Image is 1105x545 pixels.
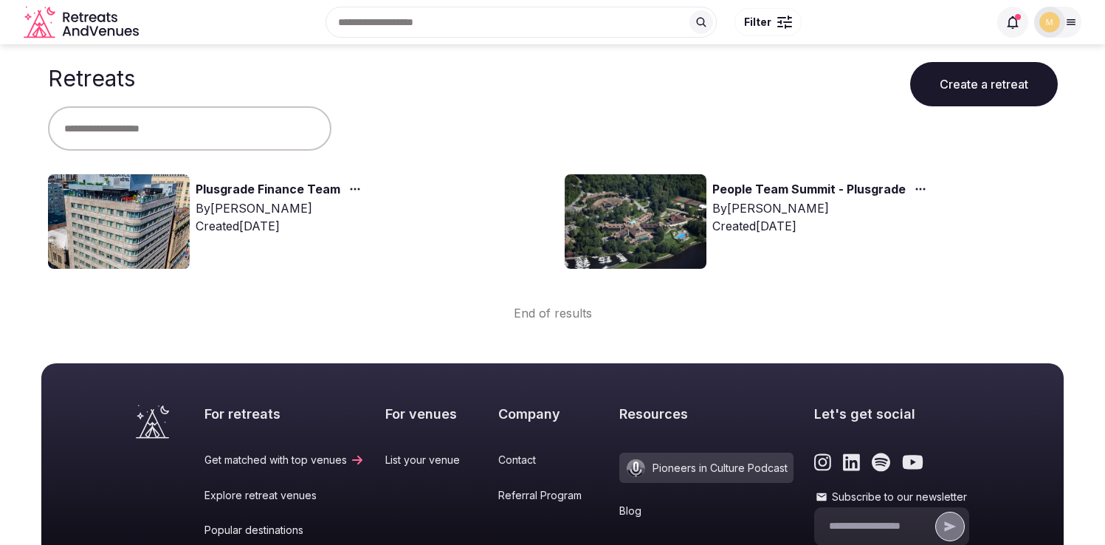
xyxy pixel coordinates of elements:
a: Referral Program [498,488,599,503]
div: By [PERSON_NAME] [196,199,367,217]
div: By [PERSON_NAME] [712,199,932,217]
button: Filter [734,8,802,36]
h2: Let's get social [814,405,969,423]
h2: Resources [619,405,794,423]
a: Get matched with top venues [204,453,365,467]
h2: For retreats [204,405,365,423]
a: Visit the homepage [24,6,142,39]
a: Link to the retreats and venues Youtube page [902,453,923,472]
div: Created [DATE] [196,217,367,235]
img: Top retreat image for the retreat: Plusgrade Finance Team [48,174,190,269]
svg: Retreats and Venues company logo [24,6,142,39]
a: Popular destinations [204,523,365,538]
a: Link to the retreats and venues LinkedIn page [843,453,860,472]
a: People Team Summit - Plusgrade [712,180,906,199]
span: Filter [744,15,771,30]
label: Subscribe to our newsletter [814,490,969,504]
img: mana.vakili [1039,12,1060,32]
a: Link to the retreats and venues Instagram page [814,453,831,472]
div: Created [DATE] [712,217,932,235]
a: Plusgrade Finance Team [196,180,340,199]
h2: For venues [385,405,478,423]
a: Pioneers in Culture Podcast [619,453,794,483]
div: End of results [48,281,1058,322]
a: Blog [619,504,794,518]
a: Explore retreat venues [204,488,365,503]
a: Visit the homepage [136,405,169,439]
button: Create a retreat [910,62,1058,106]
a: Contact [498,453,599,467]
h1: Retreats [48,65,135,92]
a: Link to the retreats and venues Spotify page [872,453,890,472]
h2: Company [498,405,599,423]
img: Top retreat image for the retreat: People Team Summit - Plusgrade [565,174,706,269]
a: List your venue [385,453,478,467]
